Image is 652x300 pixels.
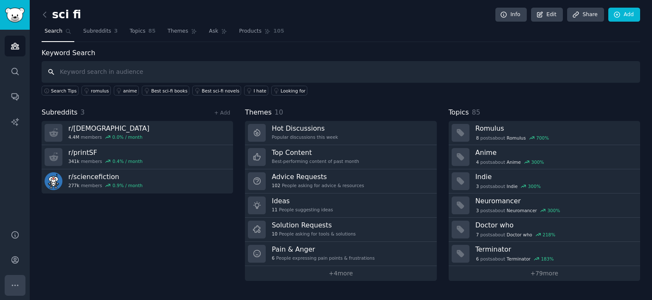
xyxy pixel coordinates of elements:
div: post s about [475,134,550,142]
a: Looking for [271,86,307,95]
div: People expressing pain points & frustrations [272,255,374,261]
span: 7 [476,232,479,238]
label: Keyword Search [42,49,95,57]
a: Best sci-fi novels [192,86,241,95]
h3: Doctor who [475,221,634,230]
a: anime [114,86,139,95]
a: Info [495,8,527,22]
h3: Advice Requests [272,172,364,181]
span: 277k [68,182,79,188]
h2: sci fi [42,8,81,22]
span: 6 [272,255,275,261]
div: members [68,158,143,164]
span: Search Tips [51,88,77,94]
a: r/[DEMOGRAPHIC_DATA]4.4Mmembers0.0% / month [42,121,233,145]
div: People asking for advice & resources [272,182,364,188]
button: Search Tips [42,86,79,95]
a: +79more [449,266,640,281]
h3: Solution Requests [272,221,356,230]
h3: Top Content [272,148,359,157]
div: post s about [475,231,556,238]
span: Themes [245,107,272,118]
div: Best-performing content of past month [272,158,359,164]
a: Topics85 [126,25,158,42]
span: Neuromancer [507,207,537,213]
span: Indie [507,183,518,189]
span: Doctor who [507,232,532,238]
span: Terminator [507,256,531,262]
span: 3 [476,207,479,213]
h3: Neuromancer [475,196,634,205]
div: post s about [475,207,561,214]
span: Topics [129,28,145,35]
a: Indie3postsaboutIndie300% [449,169,640,193]
span: Subreddits [42,107,78,118]
h3: Pain & Anger [272,245,374,254]
span: Subreddits [83,28,111,35]
span: 341k [68,158,79,164]
h3: Ideas [272,196,333,205]
a: Themes [165,25,200,42]
a: Products105 [236,25,287,42]
img: GummySearch logo [5,8,25,22]
span: 3 [81,108,85,116]
span: 10 [272,231,277,237]
div: People asking for tools & solutions [272,231,356,237]
a: r/printSF341kmembers0.4% / month [42,145,233,169]
div: 218 % [542,232,555,238]
div: post s about [475,255,555,263]
div: anime [123,88,137,94]
h3: Anime [475,148,634,157]
a: + Add [214,110,230,116]
div: Best sci-fi novels [202,88,239,94]
div: 700 % [536,135,549,141]
div: 300 % [528,183,541,189]
h3: r/ printSF [68,148,143,157]
span: 3 [476,183,479,189]
div: Looking for [281,88,306,94]
h3: Terminator [475,245,634,254]
span: 85 [149,28,156,35]
span: 102 [272,182,280,188]
img: sciencefiction [45,172,62,190]
a: Neuromancer3postsaboutNeuromancer300% [449,193,640,218]
h3: Romulus [475,124,634,133]
span: 10 [275,108,283,116]
a: Terminator6postsaboutTerminator183% [449,242,640,266]
div: members [68,182,143,188]
a: Solution Requests10People asking for tools & solutions [245,218,436,242]
a: romulus [81,86,111,95]
span: 11 [272,207,277,213]
h3: r/ [DEMOGRAPHIC_DATA] [68,124,149,133]
div: post s about [475,182,542,190]
span: Anime [507,159,521,165]
div: 183 % [541,256,554,262]
a: I hate [244,86,268,95]
div: Best sci-fi books [151,88,188,94]
a: Search [42,25,74,42]
a: Best sci-fi books [142,86,189,95]
div: 300 % [531,159,544,165]
div: romulus [91,88,109,94]
a: r/sciencefiction277kmembers0.9% / month [42,169,233,193]
span: 4 [476,159,479,165]
input: Keyword search in audience [42,61,640,83]
div: People suggesting ideas [272,207,333,213]
span: 6 [476,256,479,262]
div: 0.4 % / month [112,158,143,164]
span: Ask [209,28,218,35]
a: Top ContentBest-performing content of past month [245,145,436,169]
a: Add [608,8,640,22]
span: 85 [472,108,480,116]
a: Edit [531,8,563,22]
a: Ask [206,25,230,42]
a: +4more [245,266,436,281]
span: 4.4M [68,134,79,140]
h3: Indie [475,172,634,181]
span: Themes [168,28,188,35]
span: 3 [114,28,118,35]
a: Romulus8postsaboutRomulus700% [449,121,640,145]
span: Topics [449,107,469,118]
a: Doctor who7postsaboutDoctor who218% [449,218,640,242]
a: Subreddits3 [80,25,121,42]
